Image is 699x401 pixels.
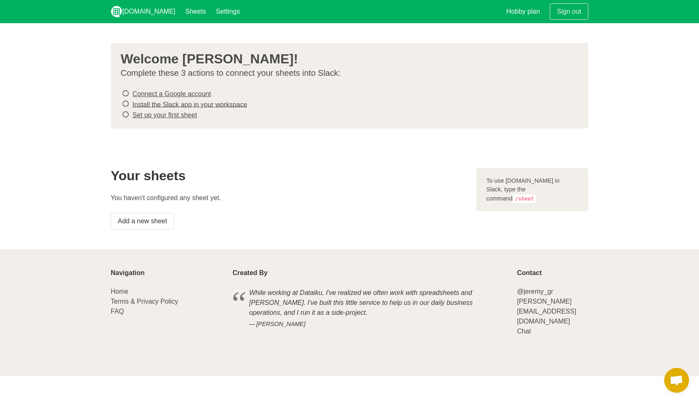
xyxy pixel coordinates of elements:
a: Set up your first sheet [132,111,197,118]
a: Sign out [550,3,588,20]
a: Chat [517,328,531,335]
blockquote: While working at Dataiku, I've realized we often work with spreadsheets and [PERSON_NAME]. I've b... [233,287,507,330]
a: Add a new sheet [111,213,174,229]
p: You haven't configured any sheet yet. [111,193,466,203]
a: @jeremy_gr [517,288,553,295]
a: Home [111,288,129,295]
a: Open chat [664,368,689,393]
p: Created By [233,269,507,277]
cite: [PERSON_NAME] [249,320,490,329]
a: Connect a Google account [132,90,211,97]
p: Complete these 3 actions to connect your sheets into Slack: [121,68,572,78]
p: Navigation [111,269,223,277]
h3: Welcome [PERSON_NAME]! [121,51,572,66]
code: /sheet [512,194,536,203]
h2: Your sheets [111,168,466,183]
a: FAQ [111,308,124,315]
a: [PERSON_NAME][EMAIL_ADDRESS][DOMAIN_NAME] [517,298,576,325]
a: Terms & Privacy Policy [111,298,178,305]
p: Contact [517,269,588,277]
img: logo_v2_white.png [111,6,122,17]
div: To use [DOMAIN_NAME] in Slack, type the command . [476,168,588,212]
a: Install the Slack app in your workspace [132,101,247,108]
